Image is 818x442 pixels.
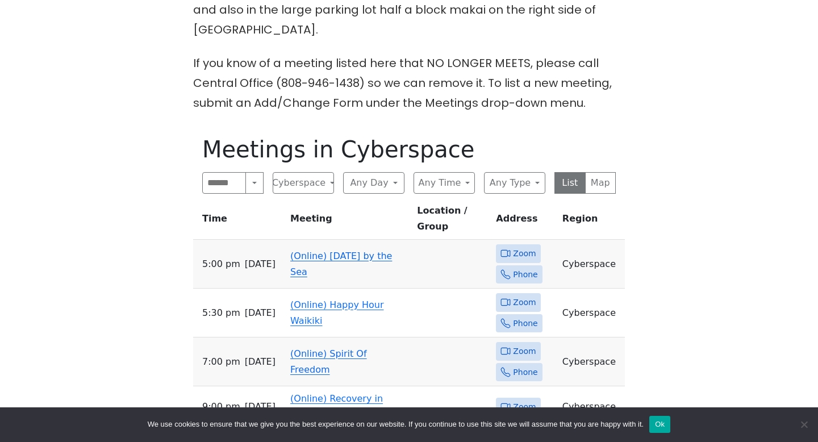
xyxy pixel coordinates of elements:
th: Meeting [286,203,412,240]
button: Any Day [343,172,404,194]
a: (Online) Happy Hour Waikiki [290,299,383,326]
td: Cyberspace [558,289,625,337]
span: Zoom [513,344,536,358]
span: Zoom [513,247,536,261]
span: Phone [513,365,537,380]
td: Cyberspace [558,240,625,289]
button: List [554,172,586,194]
span: No [798,419,809,430]
button: Ok [649,416,670,433]
button: Any Time [414,172,475,194]
th: Region [558,203,625,240]
th: Time [193,203,286,240]
a: (Online) Recovery in [GEOGRAPHIC_DATA] [290,393,386,420]
span: Phone [513,316,537,331]
input: Search [202,172,246,194]
a: (Online) Spirit Of Freedom [290,348,367,375]
button: Search [245,172,264,194]
span: Zoom [513,295,536,310]
span: Phone [513,268,537,282]
button: Cyberspace [273,172,334,194]
span: 9:00 PM [202,399,240,415]
td: Cyberspace [558,386,625,428]
th: Location / Group [412,203,491,240]
span: [DATE] [245,354,276,370]
button: Any Type [484,172,545,194]
h1: Meetings in Cyberspace [202,136,616,163]
span: [DATE] [245,305,276,321]
span: 5:30 PM [202,305,240,321]
a: (Online) [DATE] by the Sea [290,251,392,277]
button: Map [585,172,616,194]
td: Cyberspace [558,337,625,386]
span: 5:00 PM [202,256,240,272]
span: 7:00 PM [202,354,240,370]
span: [DATE] [245,256,276,272]
th: Address [491,203,558,240]
span: Zoom [513,400,536,414]
p: If you know of a meeting listed here that NO LONGER MEETS, please call Central Office (808-946-14... [193,53,625,113]
span: [DATE] [245,399,276,415]
span: We use cookies to ensure that we give you the best experience on our website. If you continue to ... [148,419,644,430]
